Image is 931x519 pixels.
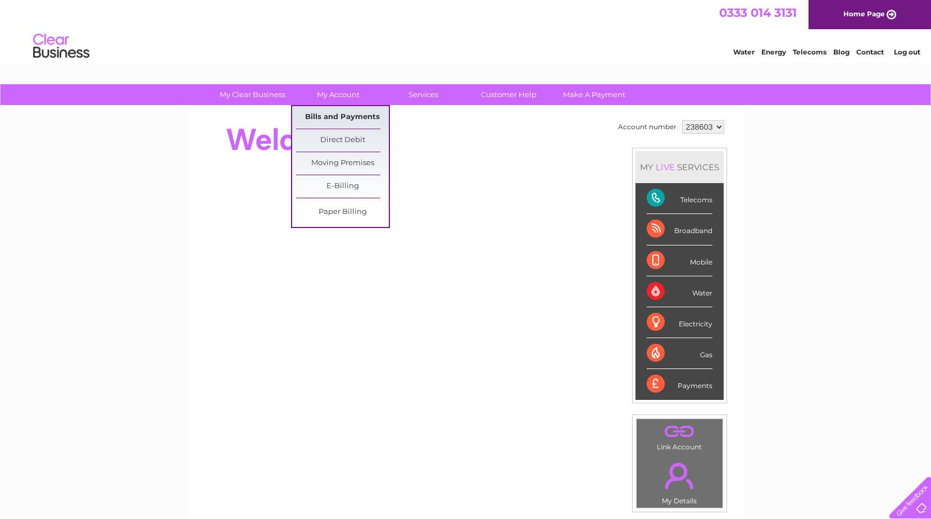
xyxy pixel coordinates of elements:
[296,152,389,175] a: Moving Premises
[636,418,723,454] td: Link Account
[636,453,723,508] td: My Details
[206,84,299,105] a: My Clear Business
[647,183,712,214] div: Telecoms
[639,456,720,495] a: .
[462,84,555,105] a: Customer Help
[296,201,389,224] a: Paper Billing
[719,6,797,20] a: 0333 014 3131
[733,48,755,56] a: Water
[856,48,884,56] a: Contact
[647,369,712,399] div: Payments
[647,307,712,338] div: Electricity
[647,276,712,307] div: Water
[833,48,850,56] a: Blog
[793,48,826,56] a: Telecoms
[615,117,679,136] td: Account number
[639,422,720,441] a: .
[894,48,920,56] a: Log out
[635,151,724,183] div: MY SERVICES
[761,48,786,56] a: Energy
[292,84,384,105] a: My Account
[296,175,389,198] a: E-Billing
[201,6,732,54] div: Clear Business is a trading name of Verastar Limited (registered in [GEOGRAPHIC_DATA] No. 3667643...
[647,338,712,369] div: Gas
[548,84,641,105] a: Make A Payment
[296,106,389,129] a: Bills and Payments
[653,162,677,172] div: LIVE
[377,84,470,105] a: Services
[647,245,712,276] div: Mobile
[33,29,90,63] img: logo.png
[647,214,712,245] div: Broadband
[296,129,389,152] a: Direct Debit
